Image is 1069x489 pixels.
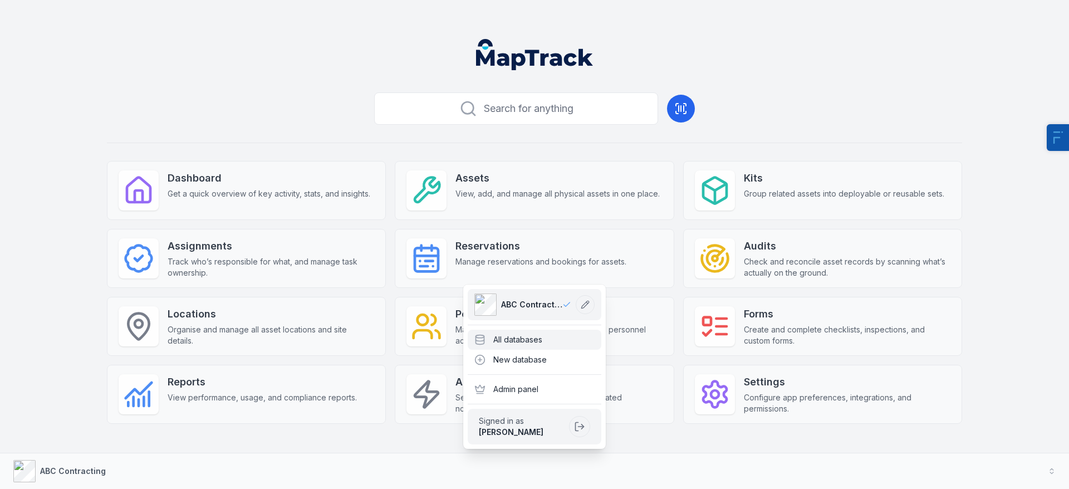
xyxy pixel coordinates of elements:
strong: [PERSON_NAME] [479,427,543,437]
span: ABC Contracting [501,299,562,310]
strong: ABC Contracting [40,466,106,476]
div: ABC Contracting [463,285,606,449]
div: Admin panel [468,379,601,399]
div: New database [468,350,601,370]
span: Signed in as [479,415,565,427]
div: All databases [468,330,601,350]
